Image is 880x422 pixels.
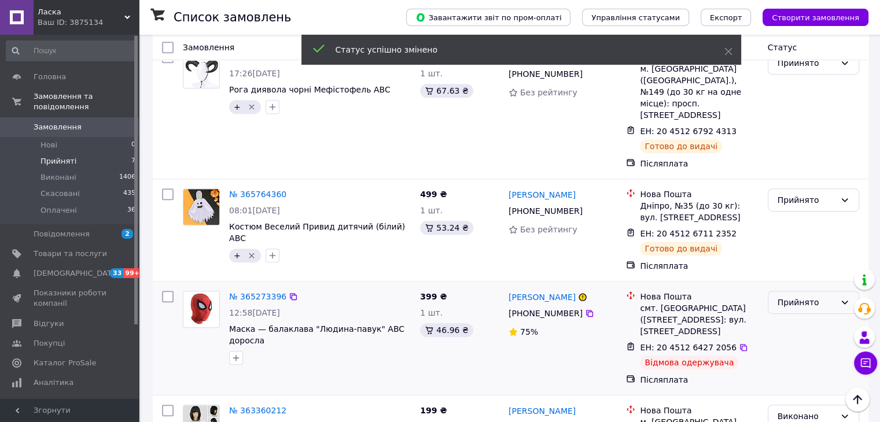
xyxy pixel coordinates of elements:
span: 499 ₴ [420,190,447,199]
span: Статус [768,43,797,52]
a: № 365273396 [229,292,286,301]
span: + [234,102,241,112]
a: [PERSON_NAME] [509,405,576,417]
span: 1 шт. [420,206,443,215]
span: 7 [131,156,135,166]
span: Замовлення та повідомлення [34,91,139,112]
button: Експорт [701,9,752,26]
img: Фото товару [183,293,219,325]
a: [PERSON_NAME] [509,291,576,303]
div: Нова Пошта [640,291,758,302]
div: Нова Пошта [640,188,758,200]
button: Чат з покупцем [854,351,877,375]
a: Костюм Веселий Привид дитячий (білий) АВС [229,222,405,243]
span: 08:01[DATE] [229,206,280,215]
span: Замовлення [183,43,234,52]
img: Фото товару [183,52,219,88]
span: Замовлення [34,122,82,132]
span: 36 [127,205,135,216]
a: № 365764360 [229,190,286,199]
span: 1 шт. [420,69,443,78]
div: Дніпро, №35 (до 30 кг): вул. [STREET_ADDRESS] [640,200,758,223]
span: 199 ₴ [420,406,447,415]
span: Без рейтингу [520,225,577,234]
span: 399 ₴ [420,292,447,301]
span: 1406 [119,172,135,183]
span: Ласка [38,7,124,17]
button: Створити замовлення [763,9,868,26]
h1: Список замовлень [174,10,291,24]
div: Прийнято [778,194,835,206]
span: 33 [110,268,123,278]
span: Показники роботи компанії [34,288,107,309]
div: Нова Пошта [640,405,758,416]
a: [PERSON_NAME] [509,189,576,201]
svg: Видалити мітку [247,251,256,260]
span: 0 [131,140,135,150]
span: 75% [520,327,538,336]
span: 99+ [123,268,142,278]
div: Прийнято [778,57,835,69]
div: 53.24 ₴ [420,221,473,235]
div: смт. [GEOGRAPHIC_DATA] ([STREET_ADDRESS]: вул. [STREET_ADDRESS] [640,302,758,337]
div: Прийнято [778,296,835,309]
span: [DEMOGRAPHIC_DATA] [34,268,119,279]
a: Фото товару [183,188,220,225]
a: Фото товару [183,51,220,88]
span: Виконані [40,172,76,183]
input: Пошук [6,40,137,61]
span: Повідомлення [34,229,90,239]
div: Післяплата [640,374,758,386]
div: м. [GEOGRAPHIC_DATA] ([GEOGRAPHIC_DATA].), №149 (до 30 кг на одне місце): просп. [STREET_ADDRESS] [640,63,758,121]
div: [PHONE_NUMBER] [506,203,585,219]
button: Завантажити звіт по пром-оплаті [406,9,570,26]
span: Відгуки [34,319,64,329]
div: 46.96 ₴ [420,323,473,337]
button: Наверх [845,387,870,412]
span: 17:26[DATE] [229,69,280,78]
div: Статус успішно змінено [336,44,695,55]
button: Управління статусами [582,9,689,26]
span: Завантажити звіт по пром-оплаті [415,12,561,23]
div: [PHONE_NUMBER] [506,305,585,321]
span: Створити замовлення [772,13,859,22]
div: Післяплата [640,158,758,169]
span: Експорт [710,13,742,22]
span: Головна [34,72,66,82]
img: Фото товару [183,189,219,225]
span: Нові [40,140,57,150]
span: Управління сайтом [34,397,107,418]
span: 12:58[DATE] [229,308,280,317]
a: Рога диявола чорні Мефістофель АВС [229,85,391,94]
span: 435 [123,188,135,199]
div: Готово до видачі [640,242,722,256]
span: Покупці [34,338,65,349]
div: 67.63 ₴ [420,84,473,98]
a: № 363360212 [229,406,286,415]
span: Аналітика [34,377,73,388]
a: Маска — балаклава "Людина-павук" ABC доросла [229,324,404,345]
svg: Видалити мітку [247,102,256,112]
span: 1 шт. [420,308,443,317]
span: Каталог ProSale [34,358,96,368]
span: + [234,251,241,260]
div: [PHONE_NUMBER] [506,66,585,82]
span: Прийняті [40,156,76,166]
span: Управління статусами [591,13,680,22]
div: Післяплата [640,260,758,272]
span: 2 [121,229,133,239]
div: Готово до видачі [640,139,722,153]
div: Відмова одержувача [640,356,738,369]
div: Ваш ID: 3875134 [38,17,139,28]
span: Товари та послуги [34,249,107,259]
a: Створити замовлення [751,12,868,21]
span: Оплачені [40,205,77,216]
span: Скасовані [40,188,80,199]
span: ЕН: 20 4512 6427 2056 [640,343,737,352]
a: Фото товару [183,291,220,328]
span: Без рейтингу [520,88,577,97]
span: ЕН: 20 4512 6792 4313 [640,127,737,136]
